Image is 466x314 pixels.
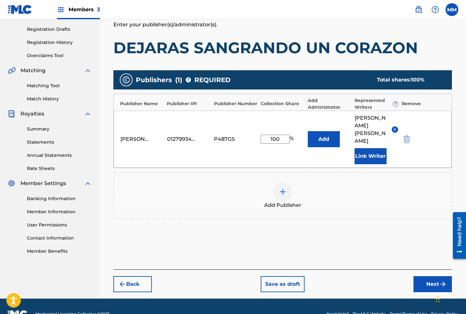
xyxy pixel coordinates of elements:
span: ? [393,101,398,106]
img: search [415,6,422,13]
a: Match History [27,96,92,102]
img: Matching [8,67,16,74]
button: Next [413,276,452,292]
h1: DEJARAS SANGRANDO UN CORAZON [113,38,452,57]
img: expand [84,67,92,74]
img: f7272a7cc735f4ea7f67.svg [439,280,447,288]
div: Drag [436,290,440,309]
div: Add Administrator [308,97,351,111]
span: [PERSON_NAME] [PERSON_NAME] [355,114,387,145]
span: 3 [97,6,100,13]
img: Royalties [8,110,15,118]
img: 12a2ab48e56ec057fbd8.svg [403,135,410,143]
span: Members [69,6,100,13]
img: Top Rightsholders [57,6,65,13]
img: help [431,6,439,13]
span: ? [186,77,191,82]
img: MLC Logo [8,5,32,14]
span: 100 % [411,77,424,83]
span: Matching [20,67,45,74]
img: expand [84,110,92,118]
span: % [290,135,295,144]
iframe: Chat Widget [434,283,466,314]
a: Registration Drafts [27,26,92,33]
a: Summary [27,126,92,132]
a: Contact Information [27,235,92,242]
a: Annual Statements [27,152,92,159]
a: Registration History [27,39,92,46]
img: remove-from-list-button [392,127,397,132]
img: 7ee5dd4eb1f8a8e3ef2f.svg [119,280,126,288]
div: Publisher Name [120,100,164,107]
a: Matching Tool [27,82,92,89]
a: Member Information [27,208,92,215]
span: Add Publisher [264,201,301,209]
p: Enter your publisher(s)/administrator(s). [113,21,452,29]
img: Member Settings [8,180,15,187]
a: Public Search [412,3,425,16]
button: Save as draft [261,276,305,292]
span: Member Settings [20,180,66,187]
a: Statements [27,139,92,146]
a: Overclaims Tool [27,52,92,59]
div: User Menu [446,3,458,16]
div: Remove [402,100,445,107]
div: Publisher IPI [167,100,210,107]
span: Royalties [20,110,44,118]
a: Rate Sheets [27,165,92,172]
button: Link Writer [355,148,387,164]
a: Banking Information [27,195,92,202]
div: Collection Share [261,100,304,107]
div: Represented Writers [355,97,398,111]
span: ( 1 ) [175,75,182,85]
span: Publishers [136,75,172,85]
img: add [279,188,287,196]
a: Member Benefits [27,248,92,255]
div: Help [429,3,442,16]
img: expand [84,180,92,187]
img: publishers [122,76,130,84]
button: Add [308,131,340,147]
div: Publisher Number [214,100,258,107]
span: REQUIRED [194,75,231,85]
button: Back [113,276,152,292]
a: User Permissions [27,222,92,228]
div: Total shares: [377,76,439,84]
iframe: Resource Center [448,210,466,261]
